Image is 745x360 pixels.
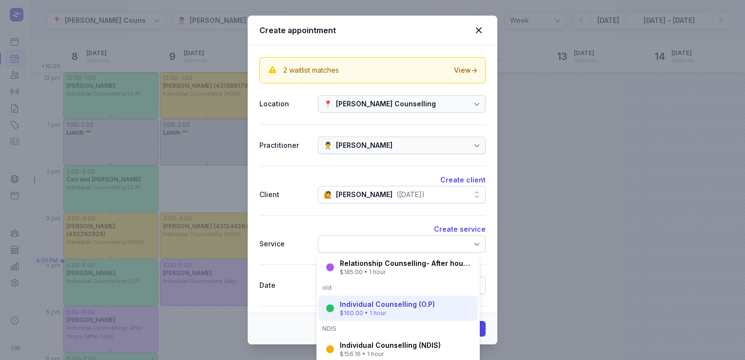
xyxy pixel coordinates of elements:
[259,24,472,36] div: Create appointment
[259,280,310,291] div: Date
[434,223,486,235] button: Create service
[340,350,441,358] div: $156.16 • 1 hour
[454,65,477,75] div: View
[336,140,392,151] div: [PERSON_NAME]
[340,340,441,350] div: Individual Counselling (NDIS)
[259,189,310,200] div: Client
[259,238,310,250] div: Service
[340,309,435,317] div: $160.00 • 1 hour
[324,98,332,110] div: 📍
[340,268,472,276] div: $185.00 • 1 hour
[259,98,310,110] div: Location
[322,284,474,292] div: old
[440,174,486,186] button: Create client
[340,300,435,309] div: Individual Counselling (O.P)
[283,65,339,75] div: 2 waitlist matches
[324,140,332,151] div: 👨‍⚕️
[340,259,472,268] div: Relationship Counselling- After hours (after 5pm)
[324,189,332,200] div: 🙋️
[471,66,477,74] span: →
[322,325,474,333] div: NDIS
[259,140,310,151] div: Practitioner
[336,98,436,110] div: [PERSON_NAME] Counselling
